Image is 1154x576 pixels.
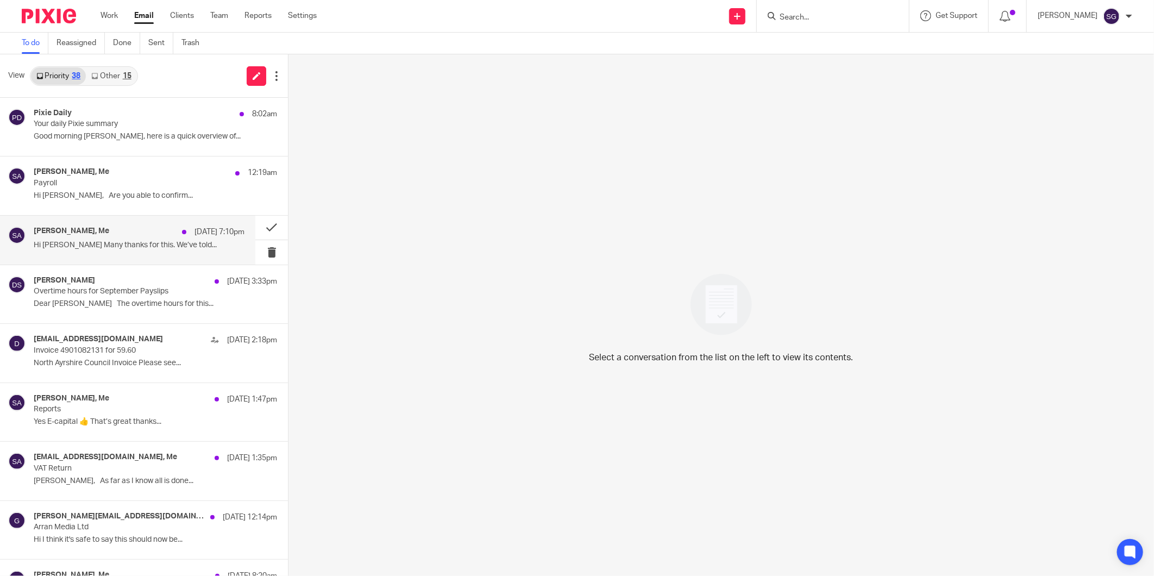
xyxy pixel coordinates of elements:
[227,276,277,287] p: [DATE] 3:33pm
[34,394,109,403] h4: [PERSON_NAME], Me
[8,394,26,411] img: svg%3E
[101,10,118,21] a: Work
[288,10,317,21] a: Settings
[244,10,272,21] a: Reports
[252,109,277,120] p: 8:02am
[8,70,24,82] span: View
[31,67,86,85] a: Priority38
[227,394,277,405] p: [DATE] 1:47pm
[34,191,277,201] p: Hi [PERSON_NAME], Are you able to confirm...
[34,359,277,368] p: North Ayrshire Council Invoice Please see...
[1103,8,1120,25] img: svg%3E
[34,241,244,250] p: Hi [PERSON_NAME] Many thanks for this. We’ve told...
[227,335,277,346] p: [DATE] 2:18pm
[248,167,277,178] p: 12:19am
[148,33,173,54] a: Sent
[210,10,228,21] a: Team
[227,453,277,464] p: [DATE] 1:35pm
[34,109,72,118] h4: Pixie Daily
[34,464,228,473] p: VAT Return
[34,453,177,462] h4: [EMAIL_ADDRESS][DOMAIN_NAME], Me
[589,351,854,364] p: Select a conversation from the list on the left to view its contents.
[34,477,277,486] p: [PERSON_NAME], As far as I know all is done...
[123,72,131,80] div: 15
[34,535,277,544] p: Hi I think it's safe to say this should now be...
[8,109,26,126] img: svg%3E
[936,12,977,20] span: Get Support
[57,33,105,54] a: Reassigned
[34,417,277,427] p: Yes E-capital 👍 That’s great thanks...
[34,299,277,309] p: Dear [PERSON_NAME] The overtime hours for this...
[34,523,228,532] p: Arran Media Ltd
[34,405,228,414] p: Reports
[8,167,26,185] img: svg%3E
[22,33,48,54] a: To do
[34,179,228,188] p: Payroll
[8,227,26,244] img: svg%3E
[34,132,277,141] p: Good morning [PERSON_NAME], here is a quick overview of...
[72,72,80,80] div: 38
[8,335,26,352] img: svg%3E
[34,276,95,285] h4: [PERSON_NAME]
[34,512,205,521] h4: [PERSON_NAME][EMAIL_ADDRESS][DOMAIN_NAME]
[34,287,228,296] p: Overtime hours for September Payslips
[223,512,277,523] p: [DATE] 12:14pm
[195,227,244,237] p: [DATE] 7:10pm
[34,167,109,177] h4: [PERSON_NAME], Me
[8,453,26,470] img: svg%3E
[34,346,228,355] p: Invoice 4901082131 for 59.60
[1038,10,1097,21] p: [PERSON_NAME]
[181,33,208,54] a: Trash
[113,33,140,54] a: Done
[134,10,154,21] a: Email
[170,10,194,21] a: Clients
[34,335,163,344] h4: [EMAIL_ADDRESS][DOMAIN_NAME]
[8,276,26,293] img: svg%3E
[779,13,876,23] input: Search
[34,120,228,129] p: Your daily Pixie summary
[34,227,109,236] h4: [PERSON_NAME], Me
[86,67,136,85] a: Other15
[8,512,26,529] img: svg%3E
[22,9,76,23] img: Pixie
[683,267,759,342] img: image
